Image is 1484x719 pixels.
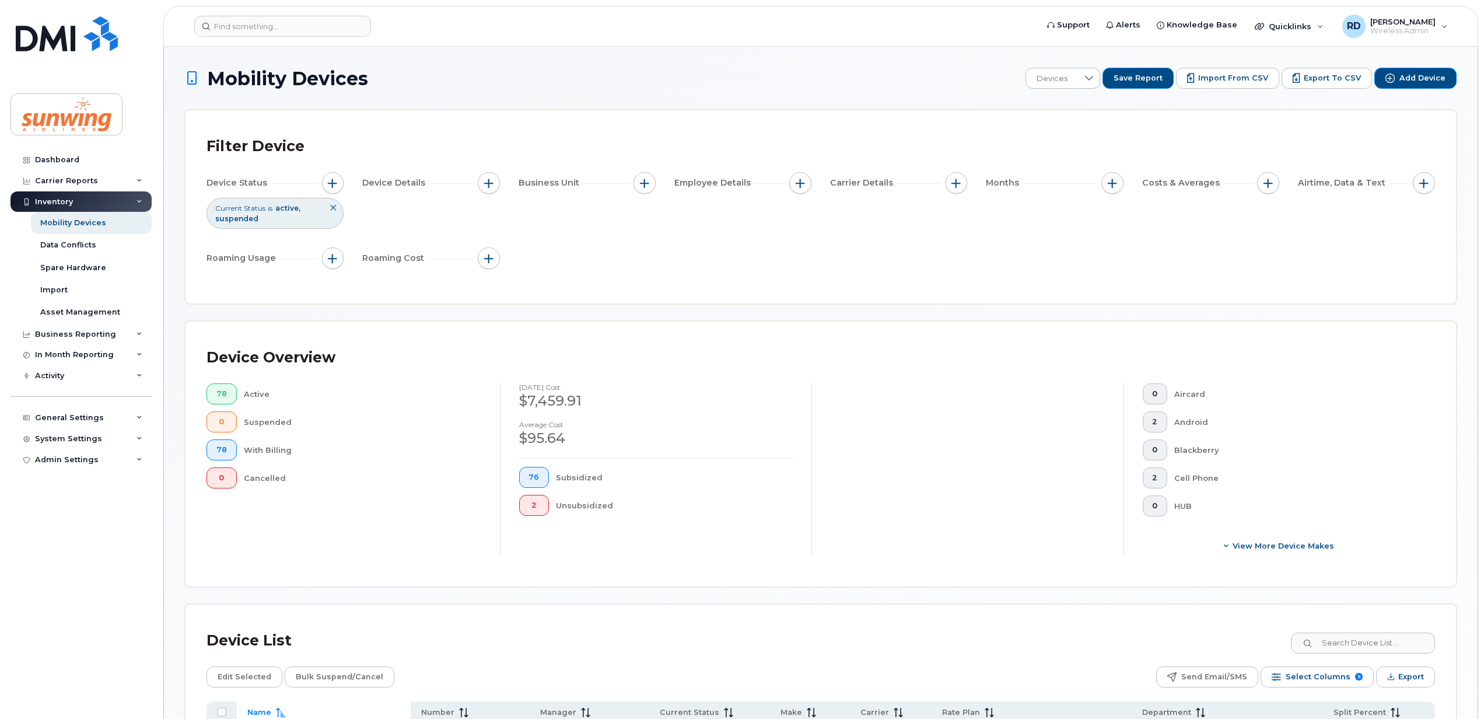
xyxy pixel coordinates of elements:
[1026,68,1078,89] span: Devices
[519,495,549,516] button: 2
[244,383,481,404] div: Active
[519,421,793,428] h4: Average cost
[1152,473,1157,483] span: 2
[528,501,539,510] span: 2
[1399,73,1445,83] span: Add Device
[1233,540,1334,552] span: View More Device Makes
[216,473,227,483] span: 0
[206,177,271,189] span: Device Status
[1152,417,1157,427] span: 2
[1286,668,1350,686] span: Select Columns
[540,707,576,718] span: Manager
[674,177,754,189] span: Employee Details
[1298,177,1389,189] span: Airtime, Data & Text
[660,707,719,718] span: Current Status
[216,445,227,455] span: 78
[244,439,481,460] div: With Billing
[1102,68,1174,89] button: Save Report
[1198,73,1268,83] span: Import from CSV
[1152,445,1157,455] span: 0
[1261,666,1374,687] button: Select Columns 9
[1174,411,1416,432] div: Android
[519,383,793,391] h4: [DATE] cost
[1143,467,1168,488] button: 2
[1143,383,1168,404] button: 0
[1143,495,1168,516] button: 0
[1143,535,1417,556] button: View More Device Makes
[1174,495,1416,516] div: HUB
[1114,73,1163,83] span: Save Report
[296,668,383,686] span: Bulk Suspend/Cancel
[215,203,265,213] span: Current Status
[215,214,258,223] span: suspended
[206,626,292,656] div: Device List
[218,668,271,686] span: Edit Selected
[1376,666,1435,687] button: Export
[1291,633,1435,654] input: Search Device List ...
[1142,707,1191,718] span: Department
[519,428,793,448] div: $95.64
[1398,668,1424,686] span: Export
[247,707,271,718] span: Name
[1174,467,1416,488] div: Cell Phone
[206,131,304,162] div: Filter Device
[206,439,237,460] button: 78
[1174,439,1416,460] div: Blackberry
[830,177,897,189] span: Carrier Details
[1355,673,1363,680] span: 9
[1304,73,1361,83] span: Export to CSV
[1282,68,1372,89] button: Export to CSV
[528,473,539,482] span: 76
[216,389,227,399] span: 78
[556,467,793,488] div: Subsidized
[556,495,793,516] div: Unsubsidized
[1333,707,1386,718] span: Split Percent
[519,391,793,411] div: $7,459.91
[519,467,549,488] button: 76
[206,252,279,264] span: Roaming Usage
[1176,68,1279,89] button: Import from CSV
[860,707,889,718] span: Carrier
[1143,439,1168,460] button: 0
[1142,177,1223,189] span: Costs & Averages
[1156,666,1258,687] button: Send Email/SMS
[1374,68,1457,89] button: Add Device
[986,177,1023,189] span: Months
[1143,411,1168,432] button: 2
[421,707,454,718] span: Number
[216,417,227,427] span: 0
[362,177,429,189] span: Device Details
[268,203,272,213] span: is
[519,177,583,189] span: Business Unit
[780,707,802,718] span: Make
[244,467,481,488] div: Cancelled
[1152,501,1157,511] span: 0
[206,383,237,404] button: 78
[206,666,282,687] button: Edit Selected
[207,68,368,89] span: Mobility Devices
[275,204,300,212] span: active
[206,343,335,373] div: Device Overview
[1174,383,1416,404] div: Aircard
[206,467,237,488] button: 0
[244,411,481,432] div: Suspended
[285,666,394,687] button: Bulk Suspend/Cancel
[942,707,980,718] span: Rate Plan
[1181,668,1247,686] span: Send Email/SMS
[206,411,237,432] button: 0
[362,252,428,264] span: Roaming Cost
[1152,389,1157,399] span: 0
